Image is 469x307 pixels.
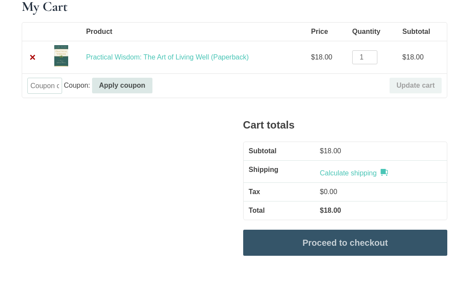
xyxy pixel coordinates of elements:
input: Product quantity [352,51,377,65]
img: Practical Wisdom: The Art of Living Well (Paperback) [54,46,68,67]
input: Coupon code [27,78,62,94]
span: $ [403,54,406,61]
span: $ [311,54,315,61]
button: Update cart [390,78,442,94]
th: Shipping [244,161,315,183]
th: Quantity [347,23,397,41]
th: Product [81,23,306,41]
button: Apply coupon [92,78,152,94]
a: Proceed to checkout [243,230,447,256]
span: $ [320,148,324,155]
bdi: 0.00 [320,188,337,196]
label: Coupon: [64,82,90,89]
bdi: 18.00 [320,207,341,215]
bdi: 18.00 [311,54,332,61]
bdi: 18.00 [320,148,341,155]
th: Subtotal [244,142,315,161]
a: Practical Wisdom: The Art of Living Well (Paperback) [86,54,249,61]
span: $ [320,188,324,196]
th: Subtotal [397,23,447,41]
span: $ [320,207,324,215]
th: Price [306,23,347,41]
h2: Cart totals [243,118,447,133]
th: Total [244,201,315,220]
th: Tax [244,183,315,201]
a: Remove this item [27,53,38,63]
a: Calculate shipping [320,168,388,179]
bdi: 18.00 [403,54,424,61]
